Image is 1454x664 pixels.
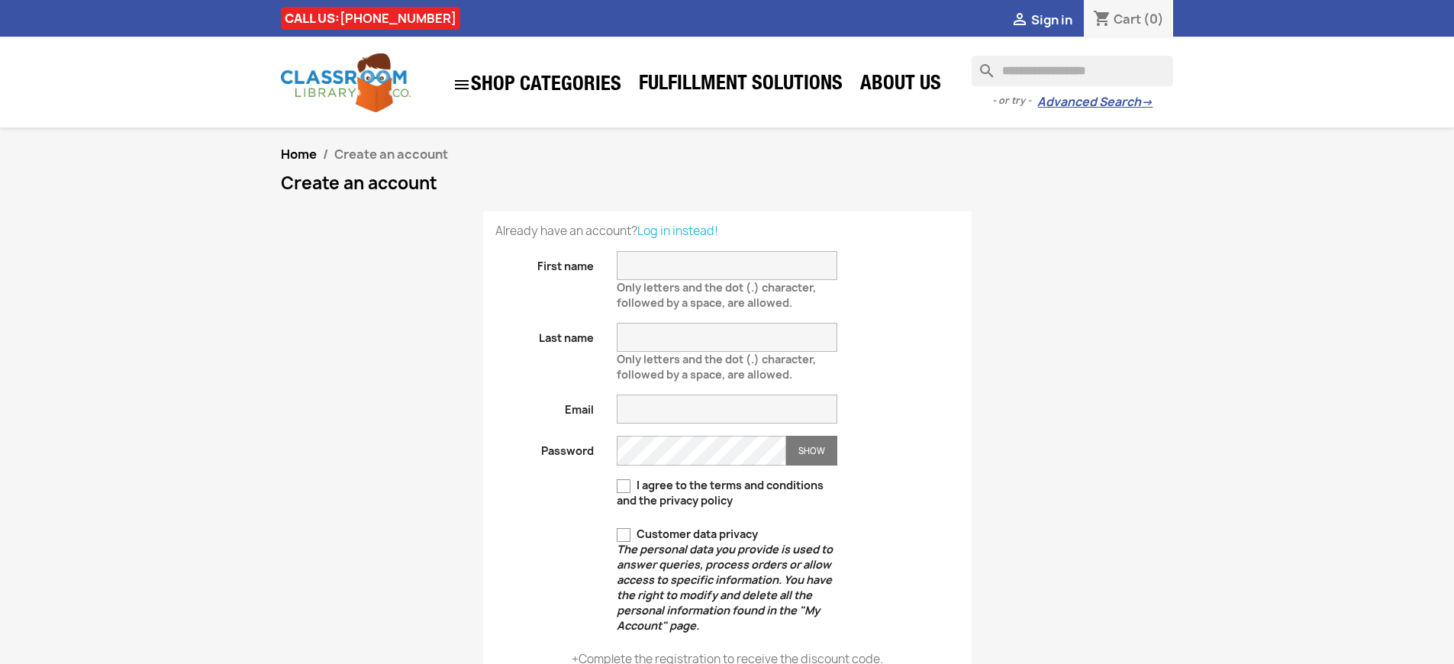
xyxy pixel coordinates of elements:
a: Home [281,146,317,163]
a: SHOP CATEGORIES [445,68,629,102]
input: Password input [617,436,786,466]
span: Create an account [334,146,448,163]
input: Search [972,56,1173,86]
i:  [1011,11,1029,30]
div: CALL US: [281,7,460,30]
span: Only letters and the dot (.) character, followed by a space, are allowed. [617,346,816,382]
img: Classroom Library Company [281,53,411,112]
span: Cart [1114,11,1141,27]
span: → [1141,95,1153,110]
label: Password [484,436,606,459]
label: First name [484,251,606,274]
span: Only letters and the dot (.) character, followed by a space, are allowed. [617,274,816,310]
i: search [972,56,990,74]
i:  [453,76,471,94]
a:  Sign in [1011,11,1072,28]
em: The personal data you provide is used to answer queries, process orders or allow access to specif... [617,542,833,633]
span: Sign in [1031,11,1072,28]
a: About Us [853,70,949,101]
span: (0) [1143,11,1164,27]
label: Customer data privacy [617,527,837,633]
label: Last name [484,323,606,346]
span: - or try - [992,93,1037,108]
label: Email [484,395,606,417]
a: [PHONE_NUMBER] [340,10,456,27]
a: Advanced Search→ [1037,95,1153,110]
p: Already have an account? [495,224,959,239]
a: Fulfillment Solutions [631,70,850,101]
button: Show [786,436,837,466]
label: I agree to the terms and conditions and the privacy policy [617,478,837,508]
h1: Create an account [281,174,1174,192]
a: Log in instead! [637,223,718,239]
i: shopping_cart [1093,11,1111,29]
